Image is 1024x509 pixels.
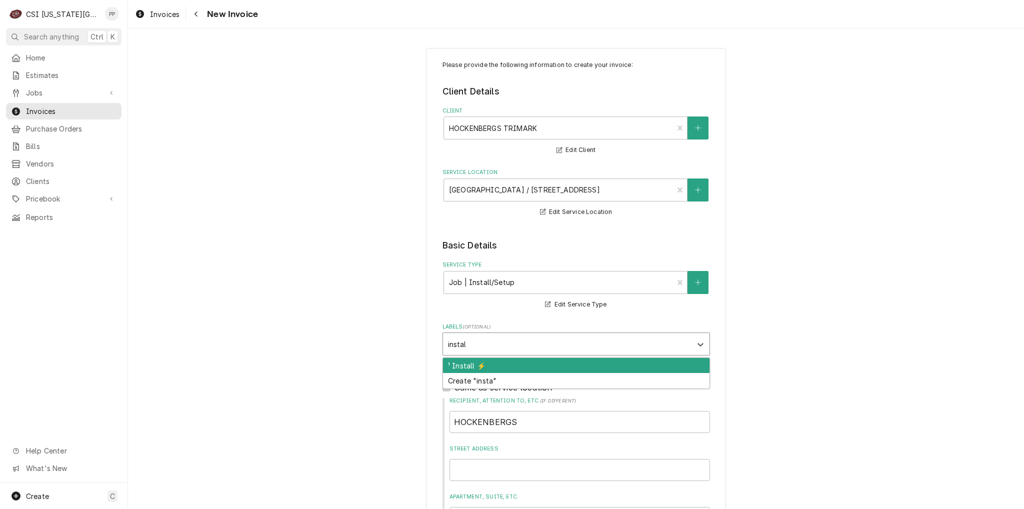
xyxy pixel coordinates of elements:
[442,107,710,115] label: Client
[462,324,490,329] span: ( optional )
[442,239,710,252] legend: Basic Details
[442,261,710,310] div: Service Type
[26,492,49,500] span: Create
[449,493,710,501] label: Apartment, Suite, etc.
[6,28,121,45] button: Search anythingCtrlK
[6,442,121,459] a: Go to Help Center
[26,445,115,456] span: Help Center
[449,445,710,480] div: Street Address
[449,445,710,453] label: Street Address
[26,463,115,473] span: What's New
[6,103,121,119] a: Invoices
[442,168,710,218] div: Service Location
[105,7,119,21] div: PP
[695,279,701,286] svg: Create New Service
[110,31,115,42] span: K
[443,358,709,373] div: ¹ Install ⚡️
[6,67,121,83] a: Estimates
[9,7,23,21] div: C
[555,144,597,156] button: Edit Client
[26,9,99,19] div: CSI [US_STATE][GEOGRAPHIC_DATA]
[695,186,701,193] svg: Create New Location
[26,52,116,63] span: Home
[442,323,710,331] label: Labels
[6,155,121,172] a: Vendors
[26,141,116,151] span: Bills
[449,397,710,432] div: Recipient, Attention To, etc.
[442,261,710,269] label: Service Type
[105,7,119,21] div: Philip Potter's Avatar
[6,173,121,189] a: Clients
[443,373,709,388] div: Create "insta"
[442,60,710,69] p: Please provide the following information to create your invoice:
[6,190,121,207] a: Go to Pricebook
[6,138,121,154] a: Bills
[26,87,101,98] span: Jobs
[6,209,121,225] a: Reports
[9,7,23,21] div: CSI Kansas City's Avatar
[442,107,710,156] div: Client
[26,158,116,169] span: Vendors
[188,6,204,22] button: Navigate back
[24,31,79,42] span: Search anything
[110,491,115,501] span: C
[6,84,121,101] a: Go to Jobs
[543,298,608,311] button: Edit Service Type
[449,397,710,405] label: Recipient, Attention To, etc.
[687,271,708,294] button: Create New Service
[442,168,710,176] label: Service Location
[538,206,614,218] button: Edit Service Location
[687,116,708,139] button: Create New Client
[6,120,121,137] a: Purchase Orders
[695,124,701,131] svg: Create New Client
[687,178,708,201] button: Create New Location
[6,49,121,66] a: Home
[442,85,710,98] legend: Client Details
[6,460,121,476] a: Go to What's New
[26,193,101,204] span: Pricebook
[150,9,179,19] span: Invoices
[26,212,116,222] span: Reports
[131,6,183,22] a: Invoices
[26,123,116,134] span: Purchase Orders
[26,106,116,116] span: Invoices
[204,7,258,21] span: New Invoice
[26,70,116,80] span: Estimates
[90,31,103,42] span: Ctrl
[442,323,710,355] div: Labels
[540,398,576,403] span: ( if different )
[26,176,116,186] span: Clients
